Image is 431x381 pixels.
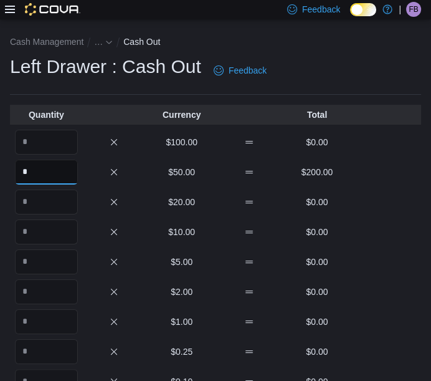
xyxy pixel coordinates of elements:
p: Currency [150,109,213,121]
span: FB [409,2,418,17]
p: $20.00 [150,196,213,208]
p: | [399,2,401,17]
p: $0.00 [286,136,349,148]
input: Quantity [15,309,78,334]
p: $50.00 [150,166,213,178]
nav: An example of EuiBreadcrumbs [10,34,421,52]
button: See collapsed breadcrumbs - Clicking this button will toggle a popover dialog. [94,37,113,47]
p: $0.25 [150,345,213,358]
p: $0.00 [286,196,349,208]
p: $100.00 [150,136,213,148]
svg: - Clicking this button will toggle a popover dialog. [105,39,113,46]
h1: Left Drawer : Cash Out [10,54,201,79]
button: Cash Management [10,37,83,47]
p: $2.00 [150,286,213,298]
span: Feedback [302,3,340,16]
p: $200.00 [286,166,349,178]
p: $10.00 [150,226,213,238]
button: Cash Out [123,37,160,47]
input: Quantity [15,130,78,155]
p: $0.00 [286,316,349,328]
input: Quantity [15,219,78,244]
span: Dark Mode [350,16,351,17]
input: Dark Mode [350,3,376,16]
a: Feedback [209,58,272,83]
p: $0.00 [286,345,349,358]
span: See collapsed breadcrumbs [94,37,103,47]
span: Feedback [229,64,267,77]
input: Quantity [15,279,78,304]
p: $0.00 [286,256,349,268]
input: Quantity [15,160,78,185]
div: Felix Brining [406,2,421,17]
p: $0.00 [286,286,349,298]
p: $5.00 [150,256,213,268]
input: Quantity [15,339,78,364]
img: Cova [25,3,80,16]
input: Quantity [15,249,78,274]
p: $0.00 [286,226,349,238]
p: Quantity [15,109,78,121]
p: Total [286,109,349,121]
input: Quantity [15,190,78,215]
p: $1.00 [150,316,213,328]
